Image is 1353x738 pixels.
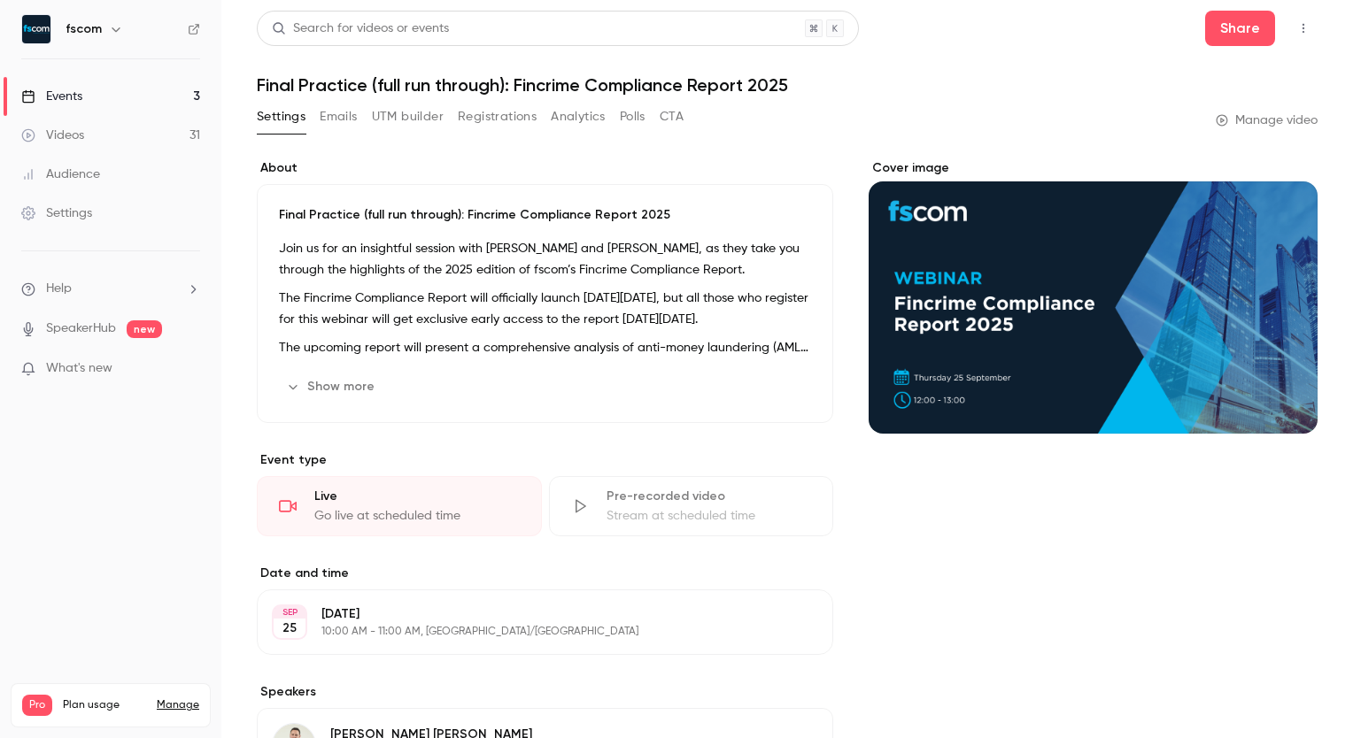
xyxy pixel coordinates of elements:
span: Plan usage [63,698,146,712]
span: What's new [46,359,112,378]
div: Videos [21,127,84,144]
div: SEP [274,606,305,619]
p: 10:00 AM - 11:00 AM, [GEOGRAPHIC_DATA]/[GEOGRAPHIC_DATA] [321,625,739,639]
span: new [127,320,162,338]
div: Search for videos or events [272,19,449,38]
label: Speakers [257,683,833,701]
label: Cover image [869,159,1318,177]
span: Pro [22,695,52,716]
img: fscom [22,15,50,43]
h6: fscom [66,20,102,38]
button: Share [1205,11,1275,46]
p: The upcoming report will present a comprehensive analysis of anti-money laundering (AML) complian... [279,337,811,358]
div: Stream at scheduled time [607,507,812,525]
p: The Fincrime Compliance Report will officially launch [DATE][DATE], but all those who register fo... [279,288,811,330]
div: Live [314,488,520,505]
h1: Final Practice (full run through): Fincrime Compliance Report 2025 [257,74,1318,96]
div: Go live at scheduled time [314,507,520,525]
div: Pre-recorded videoStream at scheduled time [549,476,834,536]
li: help-dropdown-opener [21,280,200,298]
p: Join us for an insightful session with [PERSON_NAME] and [PERSON_NAME], as they take you through ... [279,238,811,281]
label: Date and time [257,565,833,582]
p: Final Practice (full run through): Fincrime Compliance Report 2025 [279,206,811,224]
a: SpeakerHub [46,319,116,338]
label: About [257,159,833,177]
p: 25 [282,619,297,637]
section: Cover image [869,159,1318,434]
div: Audience [21,165,100,183]
a: Manage video [1216,111,1318,129]
button: UTM builder [372,103,444,131]
button: Show more [279,373,385,401]
button: Settings [257,103,305,131]
button: Polls [620,103,646,131]
div: Pre-recorded video [607,488,812,505]
button: Analytics [551,103,606,131]
iframe: Noticeable Trigger [179,361,200,377]
button: Registrations [458,103,537,131]
p: Event type [257,451,833,469]
button: Emails [320,103,357,131]
div: Events [21,88,82,105]
span: Help [46,280,72,298]
div: LiveGo live at scheduled time [257,476,542,536]
div: Settings [21,204,92,222]
button: CTA [660,103,684,131]
p: [DATE] [321,605,739,623]
a: Manage [157,698,199,712]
